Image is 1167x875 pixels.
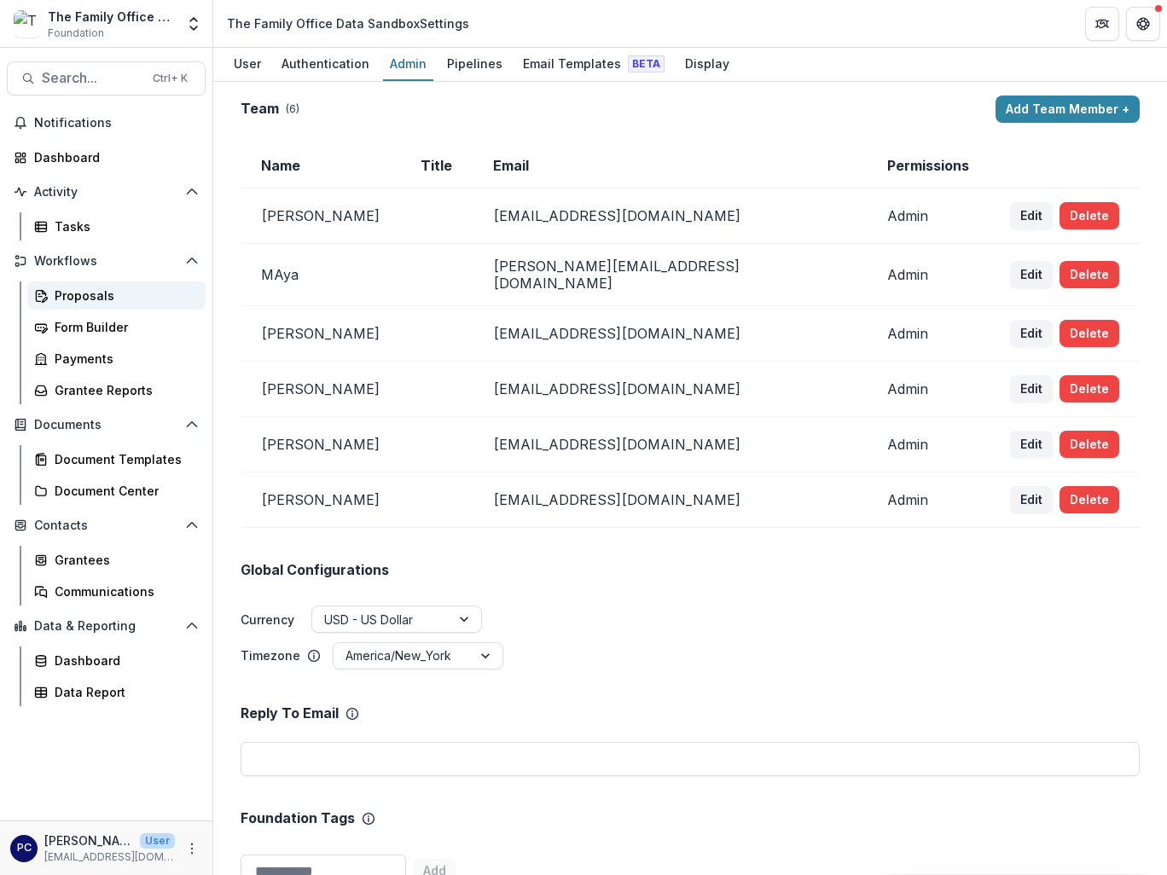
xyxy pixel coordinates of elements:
[241,362,400,417] td: [PERSON_NAME]
[867,362,990,417] td: Admin
[34,148,192,166] div: Dashboard
[1010,320,1053,347] button: Edit
[55,450,192,468] div: Document Templates
[241,646,300,664] p: Timezone
[44,832,133,849] p: [PERSON_NAME]
[241,810,355,826] p: Foundation Tags
[55,217,192,235] div: Tasks
[1060,261,1119,288] button: Delete
[17,843,32,854] div: Pam Carris
[27,376,206,404] a: Grantee Reports
[473,417,867,472] td: [EMAIL_ADDRESS][DOMAIN_NAME]
[1060,202,1119,229] button: Delete
[383,51,433,76] div: Admin
[55,381,192,399] div: Grantee Reports
[34,619,178,634] span: Data & Reporting
[440,48,509,81] a: Pipelines
[27,345,206,373] a: Payments
[678,51,736,76] div: Display
[400,143,473,188] td: Title
[55,652,192,669] div: Dashboard
[7,109,206,136] button: Notifications
[241,417,400,472] td: [PERSON_NAME]
[473,244,867,306] td: [PERSON_NAME][EMAIL_ADDRESS][DOMAIN_NAME]
[1010,202,1053,229] button: Edit
[516,48,671,81] a: Email Templates Beta
[867,472,990,528] td: Admin
[473,472,867,528] td: [EMAIL_ADDRESS][DOMAIN_NAME]
[275,48,376,81] a: Authentication
[55,683,192,701] div: Data Report
[27,445,206,473] a: Document Templates
[55,551,192,569] div: Grantees
[140,833,175,849] p: User
[241,562,389,578] h2: Global Configurations
[1060,486,1119,513] button: Delete
[440,51,509,76] div: Pipelines
[27,281,206,310] a: Proposals
[241,611,294,629] label: Currency
[14,10,41,38] img: The Family Office Data Sandbox
[241,143,400,188] td: Name
[1060,320,1119,347] button: Delete
[383,48,433,81] a: Admin
[241,244,400,306] td: MAya
[149,69,191,88] div: Ctrl + K
[182,7,206,41] button: Open entity switcher
[867,306,990,362] td: Admin
[1010,431,1053,458] button: Edit
[227,48,268,81] a: User
[34,185,178,200] span: Activity
[182,838,202,859] button: More
[1010,261,1053,288] button: Edit
[473,362,867,417] td: [EMAIL_ADDRESS][DOMAIN_NAME]
[48,8,175,26] div: The Family Office Data Sandbox
[1060,375,1119,403] button: Delete
[241,705,339,721] p: Reply To Email
[241,306,400,362] td: [PERSON_NAME]
[27,546,206,574] a: Grantees
[44,849,175,865] p: [EMAIL_ADDRESS][DOMAIN_NAME]
[867,417,990,472] td: Admin
[55,318,192,336] div: Form Builder
[55,350,192,368] div: Payments
[1085,7,1119,41] button: Partners
[227,51,268,76] div: User
[55,582,192,600] div: Communications
[241,188,400,244] td: [PERSON_NAME]
[34,519,178,533] span: Contacts
[516,51,671,76] div: Email Templates
[55,287,192,304] div: Proposals
[34,418,178,432] span: Documents
[678,48,736,81] a: Display
[42,70,142,86] span: Search...
[34,254,178,269] span: Workflows
[241,101,279,117] h2: Team
[27,646,206,675] a: Dashboard
[227,14,469,32] div: The Family Office Data Sandbox Settings
[1060,431,1119,458] button: Delete
[7,612,206,640] button: Open Data & Reporting
[867,244,990,306] td: Admin
[27,477,206,505] a: Document Center
[473,143,867,188] td: Email
[27,313,206,341] a: Form Builder
[1126,7,1160,41] button: Get Help
[1010,486,1053,513] button: Edit
[473,188,867,244] td: [EMAIL_ADDRESS][DOMAIN_NAME]
[27,577,206,606] a: Communications
[27,212,206,240] a: Tasks
[48,26,104,41] span: Foundation
[473,306,867,362] td: [EMAIL_ADDRESS][DOMAIN_NAME]
[286,101,299,117] p: ( 6 )
[867,143,990,188] td: Permissions
[7,512,206,539] button: Open Contacts
[27,678,206,706] a: Data Report
[55,482,192,500] div: Document Center
[275,51,376,76] div: Authentication
[996,96,1140,123] button: Add Team Member +
[7,247,206,275] button: Open Workflows
[7,178,206,206] button: Open Activity
[7,143,206,171] a: Dashboard
[867,188,990,244] td: Admin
